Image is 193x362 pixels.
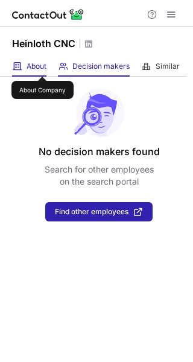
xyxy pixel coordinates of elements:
span: Find other employees [55,208,128,216]
span: Decision makers [72,62,130,71]
h1: Heinloth CNC [12,36,75,51]
button: Find other employees [45,202,153,221]
span: Similar [156,62,180,71]
p: Search for other employees on the search portal [45,164,154,188]
img: No leads found [73,89,125,137]
header: No decision makers found [39,144,160,159]
img: ContactOut v5.3.10 [12,7,84,22]
span: About [27,62,46,71]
